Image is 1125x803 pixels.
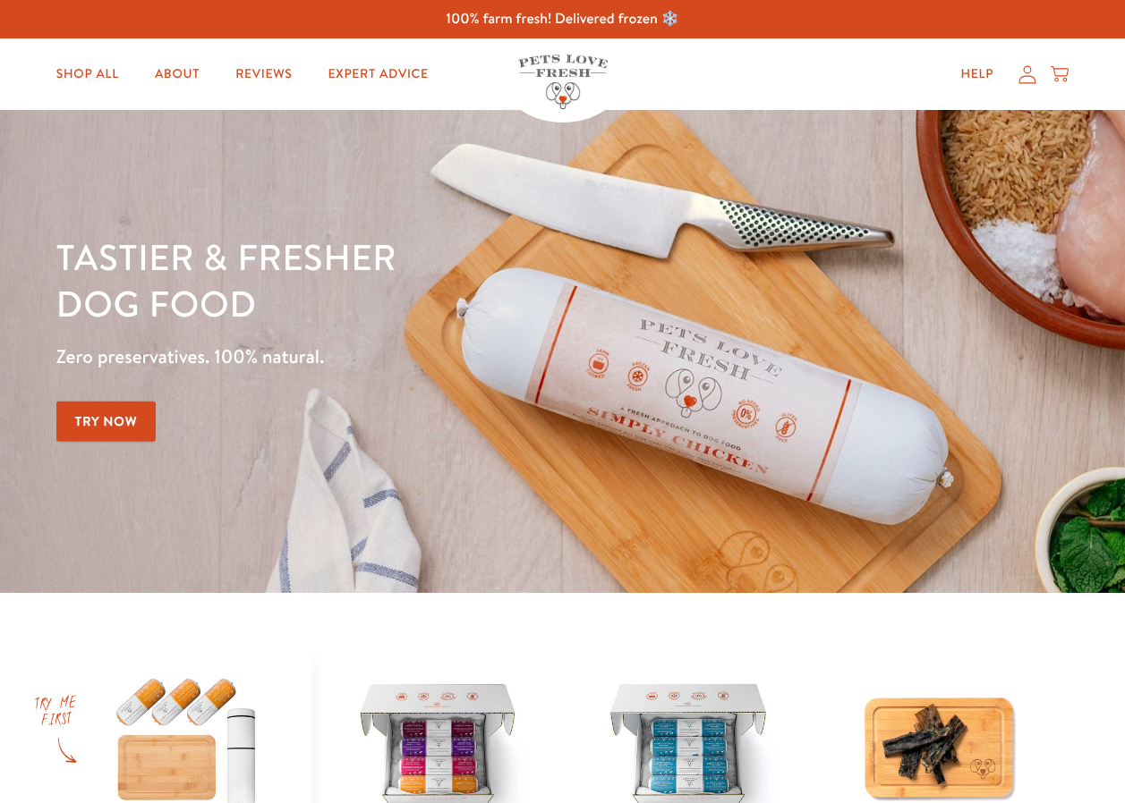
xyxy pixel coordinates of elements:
[518,55,608,109] img: Pets Love Fresh
[56,341,731,373] p: Zero preservatives. 100% natural.
[56,401,157,442] a: Try Now
[56,233,731,326] h1: Tastier & fresher dog food
[314,56,443,92] a: Expert Advice
[42,56,133,92] a: Shop All
[946,56,1008,92] a: Help
[141,56,214,92] a: About
[221,56,306,92] a: Reviews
